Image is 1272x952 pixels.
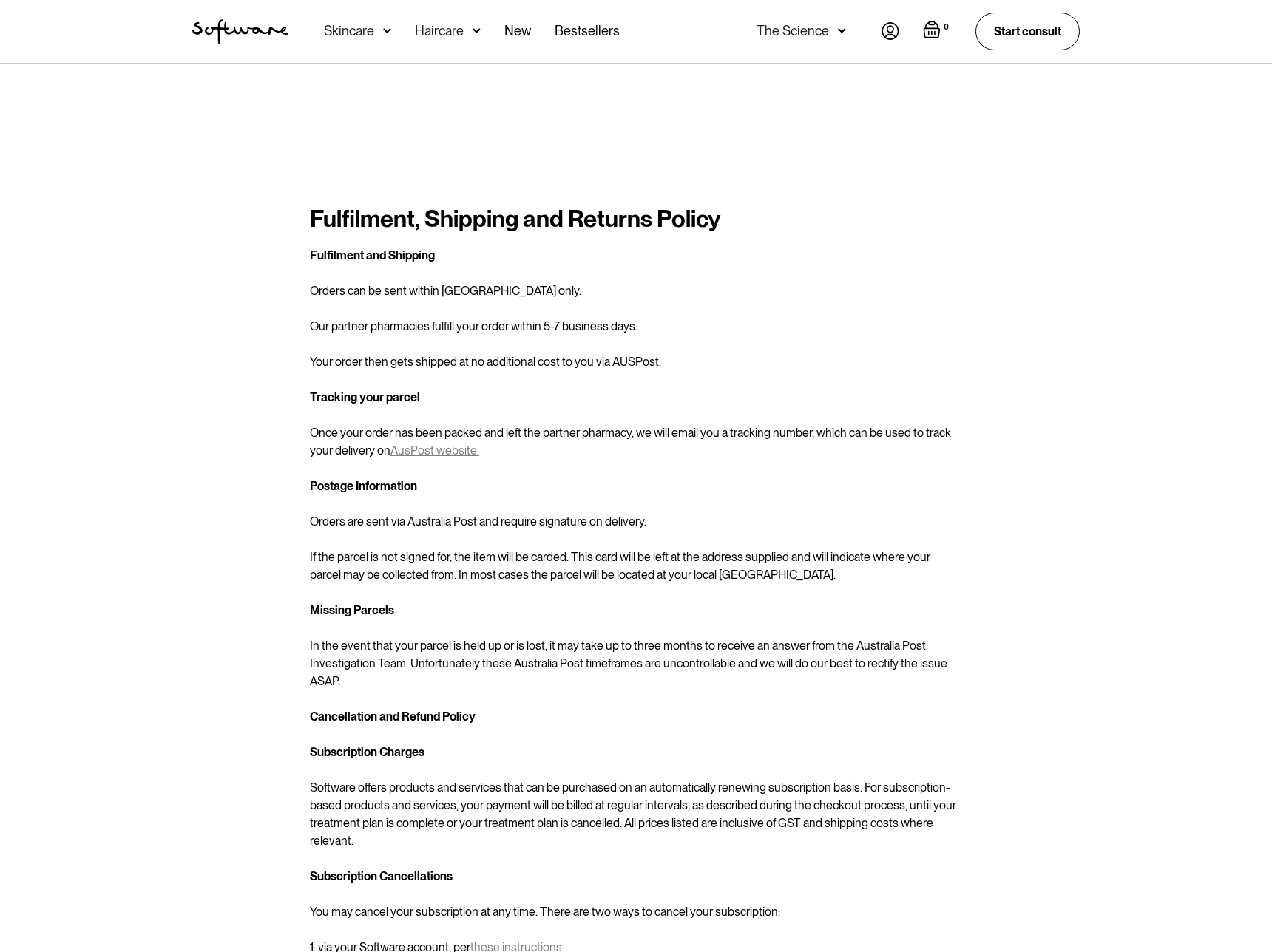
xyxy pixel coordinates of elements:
img: Software Logo [192,19,288,44]
div: Skincare [324,21,374,41]
img: arrow down [383,21,391,41]
strong: Fulfilment, Shipping and Returns Policy [310,204,720,233]
div: Haircare [415,21,464,41]
img: arrow down [838,21,846,41]
a: Start consult [975,13,1080,50]
strong: Subscription Cancellations ‍ [310,869,453,883]
strong: Cancellation and Refund Policy ‍ Subscription Charges ‍ [310,710,476,759]
div: The Science [757,21,829,41]
a: home [192,19,288,44]
strong: Missing Parcels ‍ [310,603,394,617]
a: AusPost website. [390,443,479,458]
strong: Tracking your parcel ‍ [310,390,420,404]
strong: Fulfilment and Shipping ‍ [310,248,435,262]
img: arrow down [473,21,481,41]
div: 0 [941,21,952,34]
strong: Postage Information ‍ [310,479,417,493]
a: Open cart [923,21,952,41]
